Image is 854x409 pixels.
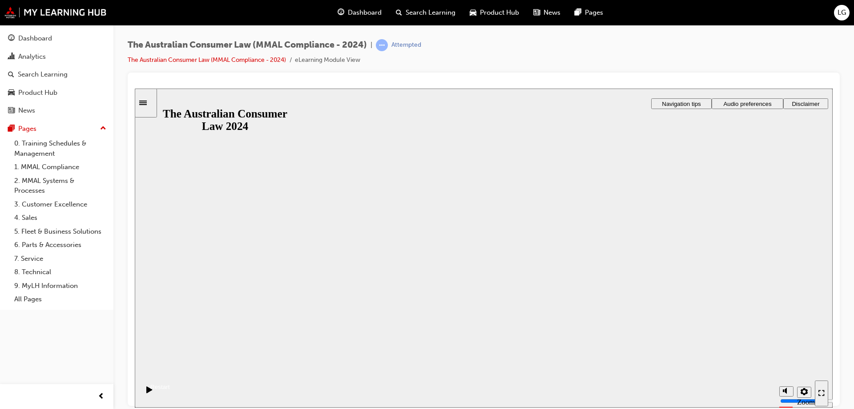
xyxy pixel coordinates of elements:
a: 0. Training Schedules & Management [11,137,110,160]
div: playback controls [4,290,20,319]
span: The Australian Consumer Law (MMAL Compliance - 2024) [128,40,367,50]
a: 7. Service [11,252,110,266]
div: Search Learning [18,69,68,80]
span: pages-icon [8,125,15,133]
img: mmal [4,7,107,18]
div: Analytics [18,52,46,62]
a: 2. MMAL Systems & Processes [11,174,110,198]
a: Product Hub [4,85,110,101]
span: LG [838,8,846,18]
span: news-icon [8,107,15,115]
a: Analytics [4,49,110,65]
button: Pages [4,121,110,137]
span: learningRecordVerb_ATTEMPT-icon [376,39,388,51]
a: news-iconNews [526,4,568,22]
div: misc controls [640,290,676,319]
span: guage-icon [8,35,15,43]
span: | [371,40,372,50]
span: Search Learning [406,8,455,18]
span: guage-icon [338,7,344,18]
a: Dashboard [4,30,110,47]
span: up-icon [100,123,106,134]
a: search-iconSearch Learning [389,4,463,22]
span: News [544,8,560,18]
div: Restart [9,295,35,302]
span: Pages [585,8,603,18]
button: Settings [662,298,677,309]
input: volume [645,309,703,316]
a: pages-iconPages [568,4,610,22]
a: 4. Sales [11,211,110,225]
div: Dashboard [18,33,52,44]
a: 1. MMAL Compliance [11,160,110,174]
button: Mute (Ctrl+Alt+M) [645,298,659,308]
span: Navigation tips [527,12,566,19]
span: car-icon [470,7,476,18]
span: Disclaimer [657,12,685,19]
button: Enter full-screen (Ctrl+Alt+F) [680,292,693,318]
span: Product Hub [480,8,519,18]
a: All Pages [11,292,110,306]
label: Zoom to fit [662,309,680,336]
span: Audio preferences [588,12,636,19]
span: Dashboard [348,8,382,18]
a: guage-iconDashboard [330,4,389,22]
span: search-icon [8,71,14,79]
button: LG [834,5,850,20]
span: pages-icon [575,7,581,18]
span: search-icon [396,7,402,18]
span: prev-icon [98,391,105,402]
div: Product Hub [18,88,57,98]
nav: slide navigation [680,290,693,319]
a: 9. MyLH Information [11,279,110,293]
span: chart-icon [8,53,15,61]
li: eLearning Module View [295,55,360,65]
a: 5. Fleet & Business Solutions [11,225,110,239]
div: News [18,105,35,116]
a: Search Learning [4,66,110,83]
a: The Australian Consumer Law (MMAL Compliance - 2024) [128,56,286,64]
button: DashboardAnalyticsSearch LearningProduct HubNews [4,28,110,121]
a: 3. Customer Excellence [11,198,110,211]
button: Pause (Ctrl+Alt+P) [4,297,20,312]
a: News [4,102,110,119]
span: news-icon [533,7,540,18]
div: Attempted [391,41,421,49]
span: car-icon [8,89,15,97]
a: 8. Technical [11,265,110,279]
a: car-iconProduct Hub [463,4,526,22]
div: Pages [18,124,36,134]
a: 6. Parts & Accessories [11,238,110,252]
